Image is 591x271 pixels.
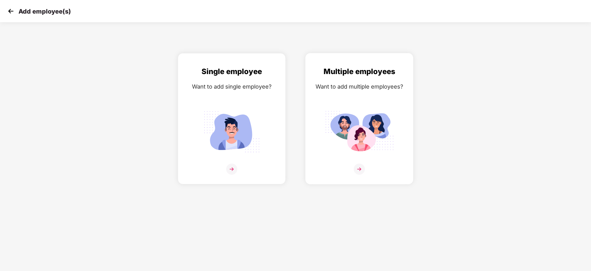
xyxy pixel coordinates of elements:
[197,108,266,156] img: svg+xml;base64,PHN2ZyB4bWxucz0iaHR0cDovL3d3dy53My5vcmcvMjAwMC9zdmciIGlkPSJTaW5nbGVfZW1wbG95ZWUiIH...
[184,66,279,77] div: Single employee
[354,164,365,175] img: svg+xml;base64,PHN2ZyB4bWxucz0iaHR0cDovL3d3dy53My5vcmcvMjAwMC9zdmciIHdpZHRoPSIzNiIgaGVpZ2h0PSIzNi...
[184,82,279,91] div: Want to add single employee?
[312,66,407,77] div: Multiple employees
[18,8,71,15] p: Add employee(s)
[325,108,394,156] img: svg+xml;base64,PHN2ZyB4bWxucz0iaHR0cDovL3d3dy53My5vcmcvMjAwMC9zdmciIGlkPSJNdWx0aXBsZV9lbXBsb3llZS...
[226,164,237,175] img: svg+xml;base64,PHN2ZyB4bWxucz0iaHR0cDovL3d3dy53My5vcmcvMjAwMC9zdmciIHdpZHRoPSIzNiIgaGVpZ2h0PSIzNi...
[6,6,15,16] img: svg+xml;base64,PHN2ZyB4bWxucz0iaHR0cDovL3d3dy53My5vcmcvMjAwMC9zdmciIHdpZHRoPSIzMCIgaGVpZ2h0PSIzMC...
[312,82,407,91] div: Want to add multiple employees?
